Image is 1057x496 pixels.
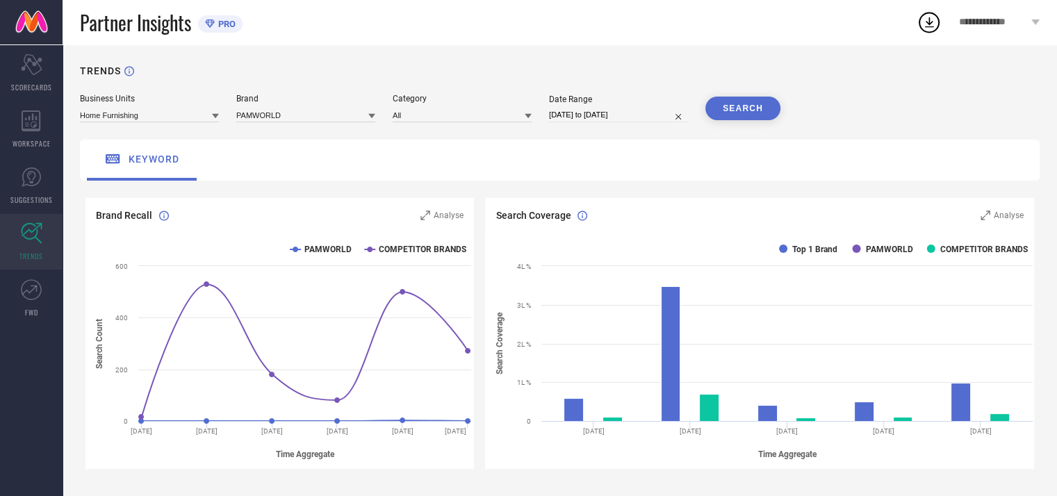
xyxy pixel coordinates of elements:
[392,427,413,435] text: [DATE]
[304,245,352,254] text: PAMWORLD
[940,245,1028,254] text: COMPETITOR BRANDS
[495,312,505,374] tspan: Search Coverage
[276,449,335,459] tspan: Time Aggregate
[445,427,466,435] text: [DATE]
[196,427,218,435] text: [DATE]
[236,94,375,104] div: Brand
[705,97,780,120] button: SEARCH
[10,195,53,205] span: SUGGESTIONS
[19,251,43,261] span: TRENDS
[393,94,532,104] div: Category
[11,82,52,92] span: SCORECARDS
[96,210,152,221] span: Brand Recall
[517,301,531,309] text: 3L %
[874,427,895,435] text: [DATE]
[80,94,219,104] div: Business Units
[115,314,128,322] text: 400
[434,210,464,220] span: Analyse
[80,65,121,76] h1: TRENDS
[792,245,837,254] text: Top 1 Brand
[517,340,531,348] text: 2L %
[517,379,531,386] text: 1L %
[994,210,1024,220] span: Analyse
[115,263,128,270] text: 600
[80,8,191,37] span: Partner Insights
[261,427,283,435] text: [DATE]
[379,245,466,254] text: COMPETITOR BRANDS
[866,245,913,254] text: PAMWORLD
[420,210,430,220] svg: Zoom
[517,263,531,270] text: 4L %
[495,210,571,221] span: Search Coverage
[13,138,51,149] span: WORKSPACE
[215,19,236,29] span: PRO
[549,94,688,104] div: Date Range
[129,154,179,165] span: keyword
[131,427,152,435] text: [DATE]
[583,427,605,435] text: [DATE]
[970,427,992,435] text: [DATE]
[758,449,817,459] tspan: Time Aggregate
[95,319,104,369] tspan: Search Count
[124,418,128,425] text: 0
[115,366,128,374] text: 200
[327,427,348,435] text: [DATE]
[549,108,688,122] input: Select date range
[25,307,38,317] span: FWD
[527,418,531,425] text: 0
[981,210,990,220] svg: Zoom
[776,427,798,435] text: [DATE]
[680,427,701,435] text: [DATE]
[917,10,942,35] div: Open download list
